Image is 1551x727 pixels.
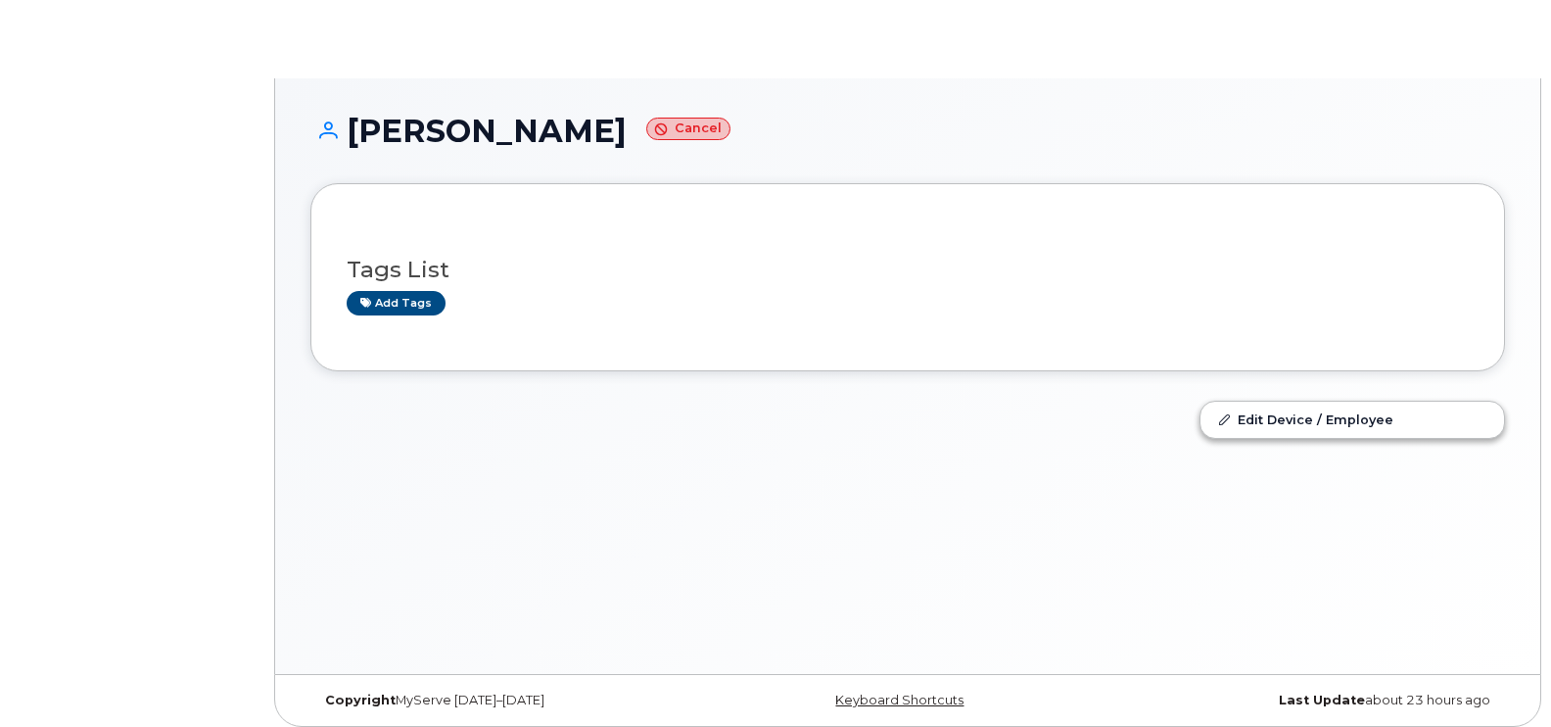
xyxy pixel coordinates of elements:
strong: Last Update [1279,693,1365,707]
div: MyServe [DATE]–[DATE] [310,693,709,708]
strong: Copyright [325,693,396,707]
h3: Tags List [347,258,1469,282]
small: Cancel [646,118,730,140]
div: about 23 hours ago [1106,693,1505,708]
h1: [PERSON_NAME] [310,114,1505,148]
a: Edit Device / Employee [1200,402,1504,437]
a: Add tags [347,291,446,315]
a: Keyboard Shortcuts [835,693,963,707]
